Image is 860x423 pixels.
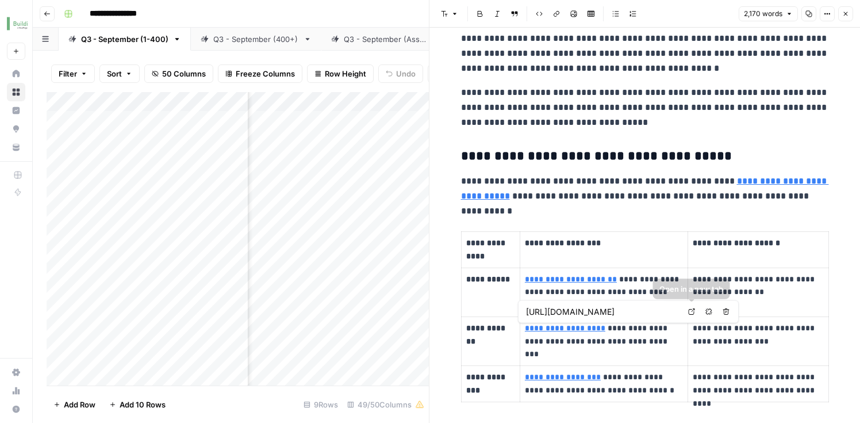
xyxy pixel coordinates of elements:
a: Q3 - September (400+) [191,28,321,51]
button: 50 Columns [144,64,213,83]
a: Q3 - September (1-400) [59,28,191,51]
button: Help + Support [7,400,25,418]
div: 49/50 Columns [343,395,429,414]
a: Q3 - September (Assn.) [321,28,451,51]
span: Add Row [64,399,95,410]
span: Add 10 Rows [120,399,166,410]
button: Freeze Columns [218,64,302,83]
span: Row Height [325,68,366,79]
span: Freeze Columns [236,68,295,79]
a: Settings [7,363,25,382]
a: Your Data [7,138,25,157]
span: Undo [396,68,416,79]
a: Browse [7,83,25,101]
a: Insights [7,101,25,120]
button: Add Row [47,395,102,414]
button: 2,170 words [739,6,798,21]
button: Undo [378,64,423,83]
div: 9 Rows [299,395,343,414]
img: Buildium Logo [7,13,28,34]
span: Filter [59,68,77,79]
span: 2,170 words [744,9,782,19]
span: Sort [107,68,122,79]
button: Row Height [307,64,374,83]
button: Workspace: Buildium [7,9,25,38]
button: Add 10 Rows [102,395,172,414]
span: 50 Columns [162,68,206,79]
a: Home [7,64,25,83]
button: Sort [99,64,140,83]
button: Filter [51,64,95,83]
div: Q3 - September (400+) [213,33,299,45]
a: Usage [7,382,25,400]
div: Q3 - September (1-400) [81,33,168,45]
div: Q3 - September (Assn.) [344,33,429,45]
a: Opportunities [7,120,25,138]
